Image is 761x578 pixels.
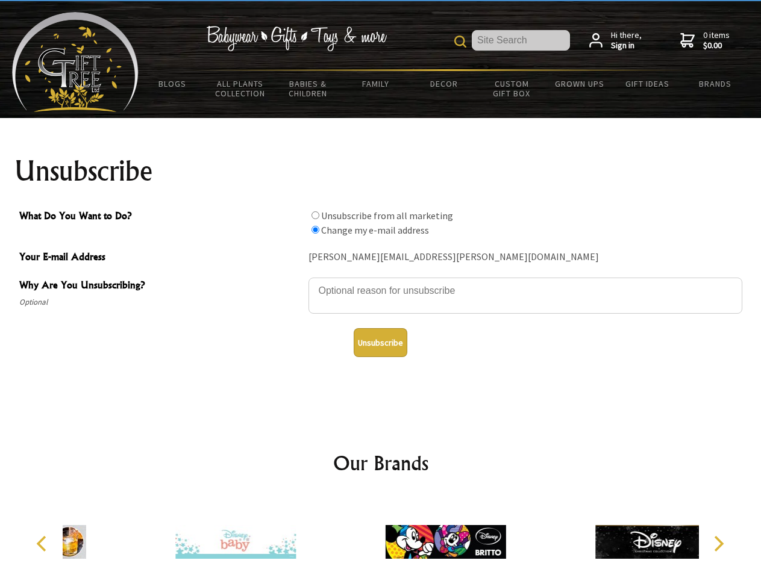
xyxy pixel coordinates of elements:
span: Hi there, [611,30,642,51]
span: Why Are You Unsubscribing? [19,278,302,295]
a: Decor [410,71,478,96]
a: Gift Ideas [613,71,681,96]
label: Change my e-mail address [321,224,429,236]
a: All Plants Collection [207,71,275,106]
a: Custom Gift Box [478,71,546,106]
a: BLOGS [139,71,207,96]
button: Previous [30,530,57,557]
a: Grown Ups [545,71,613,96]
span: Optional [19,295,302,309]
div: [PERSON_NAME][EMAIL_ADDRESS][PERSON_NAME][DOMAIN_NAME] [308,248,742,267]
h1: Unsubscribe [14,157,747,185]
input: Site Search [472,30,570,51]
button: Next [705,530,731,557]
strong: $0.00 [703,40,730,51]
button: Unsubscribe [354,328,407,357]
span: Your E-mail Address [19,249,302,267]
a: Hi there,Sign in [589,30,642,51]
h2: Our Brands [24,449,738,477]
strong: Sign in [611,40,642,51]
input: What Do You Want to Do? [312,226,319,234]
span: What Do You Want to Do? [19,208,302,226]
img: product search [454,36,466,48]
input: What Do You Want to Do? [312,211,319,219]
a: Family [342,71,410,96]
img: Babyware - Gifts - Toys and more... [12,12,139,112]
a: Babies & Children [274,71,342,106]
img: Babywear - Gifts - Toys & more [206,26,387,51]
a: Brands [681,71,750,96]
label: Unsubscribe from all marketing [321,210,453,222]
a: 0 items$0.00 [680,30,730,51]
textarea: Why Are You Unsubscribing? [308,278,742,314]
span: 0 items [703,30,730,51]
